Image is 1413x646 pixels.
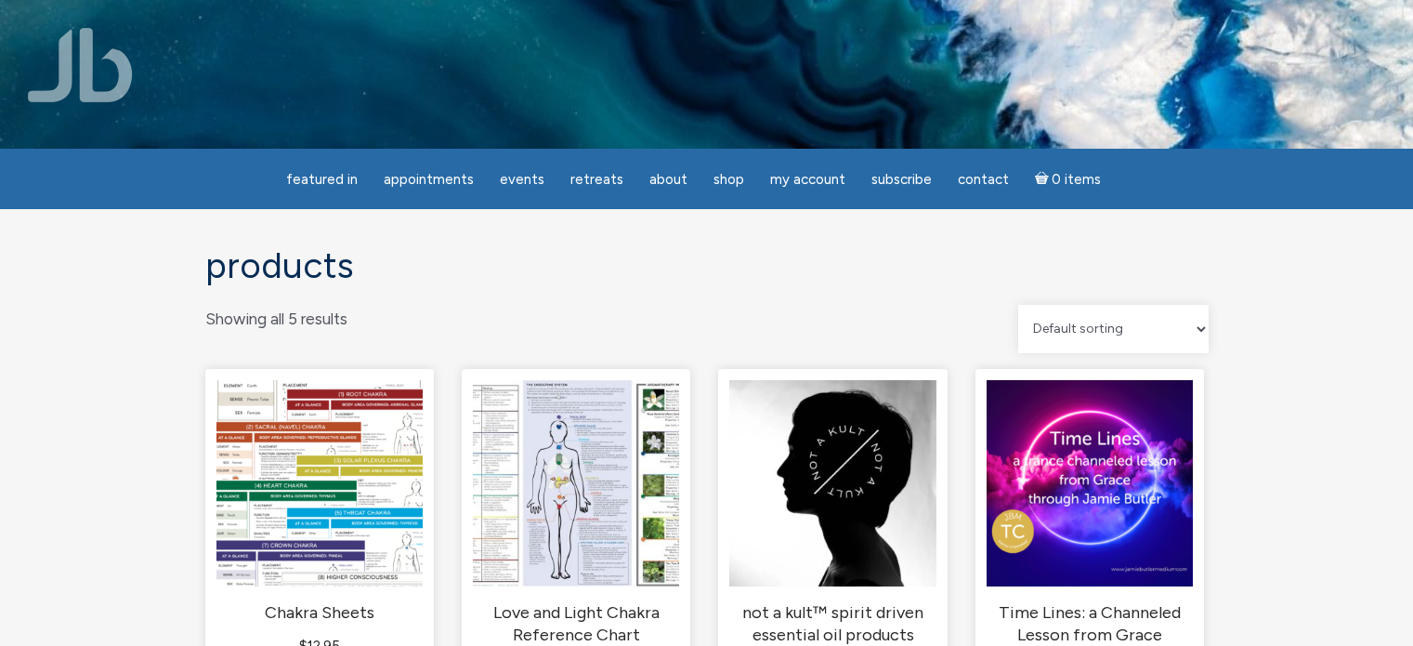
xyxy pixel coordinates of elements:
[500,171,544,188] span: Events
[987,380,1193,587] img: Time Lines: a Channeled Lesson from Grace
[860,162,943,198] a: Subscribe
[638,162,699,198] a: About
[729,380,935,587] img: not a kult™ spirit driven essential oil products
[275,162,369,198] a: featured in
[958,171,1009,188] span: Contact
[473,380,679,587] img: Love and Light Chakra Reference Chart
[216,602,423,625] h2: Chakra Sheets
[28,28,133,102] img: Jamie Butler. The Everyday Medium
[713,171,744,188] span: Shop
[770,171,845,188] span: My Account
[729,602,935,646] h2: not a kult™ spirit driven essential oil products
[559,162,635,198] a: Retreats
[987,602,1193,646] h2: Time Lines: a Channeled Lesson from Grace
[489,162,556,198] a: Events
[473,602,679,646] h2: Love and Light Chakra Reference Chart
[1035,171,1053,188] i: Cart
[373,162,485,198] a: Appointments
[1018,305,1209,353] select: Shop order
[286,171,358,188] span: featured in
[947,162,1020,198] a: Contact
[1052,173,1101,187] span: 0 items
[702,162,755,198] a: Shop
[384,171,474,188] span: Appointments
[871,171,932,188] span: Subscribe
[205,305,347,334] p: Showing all 5 results
[759,162,857,198] a: My Account
[729,380,935,646] a: not a kult™ spirit driven essential oil products
[570,171,623,188] span: Retreats
[205,246,1209,286] h1: Products
[216,380,423,587] img: Chakra Sheets
[1024,160,1113,198] a: Cart0 items
[649,171,687,188] span: About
